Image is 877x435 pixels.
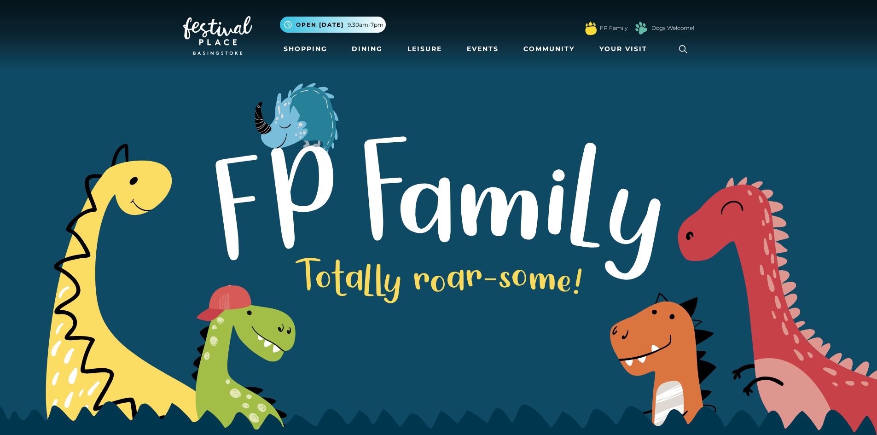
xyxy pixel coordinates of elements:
[599,44,647,54] span: Your Visit
[520,41,578,58] a: Community
[463,41,502,58] a: Events
[296,21,344,29] span: Open [DATE]
[183,16,252,55] img: Festival Place Logo
[280,17,386,33] button: Open [DATE] 9.30am-7pm
[348,21,383,29] span: 9.30am-7pm
[596,41,656,58] a: Your Visit
[600,24,627,32] a: FP Family
[280,41,331,58] a: Shopping
[404,41,446,58] a: Leisure
[348,41,386,58] a: Dining
[651,24,694,32] a: Dogs Welcome!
